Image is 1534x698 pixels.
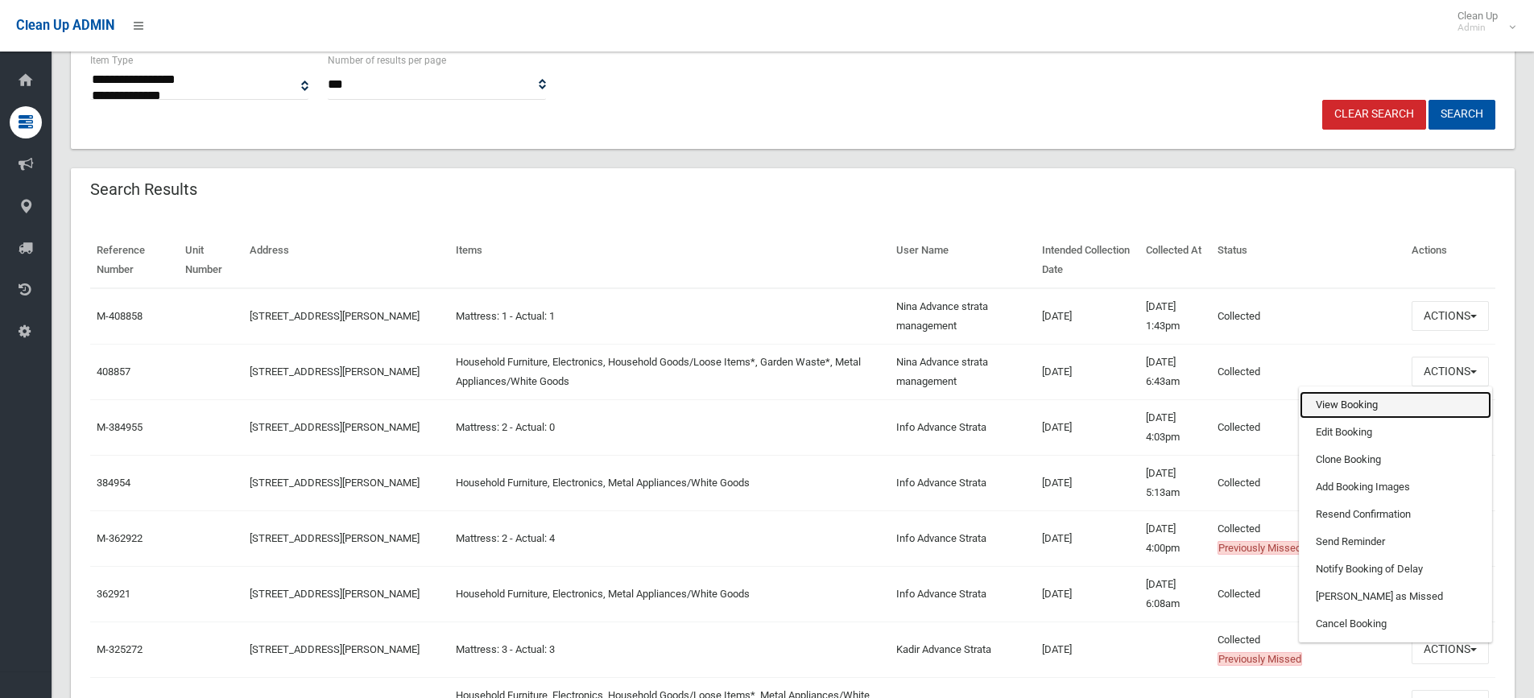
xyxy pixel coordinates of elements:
[179,233,243,288] th: Unit Number
[1429,100,1495,130] button: Search
[1405,233,1495,288] th: Actions
[97,477,130,489] a: 384954
[90,52,133,69] label: Item Type
[1300,446,1491,473] a: Clone Booking
[1139,510,1211,566] td: [DATE] 4:00pm
[328,52,446,69] label: Number of results per page
[1300,583,1491,610] a: [PERSON_NAME] as Missed
[1300,473,1491,501] a: Add Booking Images
[1412,634,1489,664] button: Actions
[250,310,420,322] a: [STREET_ADDRESS][PERSON_NAME]
[890,510,1035,566] td: Info Advance Strata
[1300,501,1491,528] a: Resend Confirmation
[890,455,1035,510] td: Info Advance Strata
[449,233,891,288] th: Items
[243,233,449,288] th: Address
[1036,344,1139,399] td: [DATE]
[250,588,420,600] a: [STREET_ADDRESS][PERSON_NAME]
[890,344,1035,399] td: Nina Advance strata management
[890,399,1035,455] td: Info Advance Strata
[1036,455,1139,510] td: [DATE]
[1458,22,1498,34] small: Admin
[97,643,143,655] a: M-325272
[97,588,130,600] a: 362921
[16,18,114,33] span: Clean Up ADMIN
[97,421,143,433] a: M-384955
[1211,399,1405,455] td: Collected
[1036,288,1139,345] td: [DATE]
[449,622,891,677] td: Mattress: 3 - Actual: 3
[1412,357,1489,386] button: Actions
[449,399,891,455] td: Mattress: 2 - Actual: 0
[1300,391,1491,419] a: View Booking
[1211,344,1405,399] td: Collected
[1139,233,1211,288] th: Collected At
[1211,455,1405,510] td: Collected
[1211,566,1405,622] td: Collected
[1412,301,1489,331] button: Actions
[890,622,1035,677] td: Kadir Advance Strata
[250,643,420,655] a: [STREET_ADDRESS][PERSON_NAME]
[1036,622,1139,677] td: [DATE]
[1211,233,1405,288] th: Status
[449,344,891,399] td: Household Furniture, Electronics, Household Goods/Loose Items*, Garden Waste*, Metal Appliances/W...
[1139,566,1211,622] td: [DATE] 6:08am
[890,566,1035,622] td: Info Advance Strata
[1139,344,1211,399] td: [DATE] 6:43am
[1036,399,1139,455] td: [DATE]
[1300,419,1491,446] a: Edit Booking
[1211,288,1405,345] td: Collected
[1218,541,1302,555] span: Previously Missed
[97,310,143,322] a: M-408858
[250,421,420,433] a: [STREET_ADDRESS][PERSON_NAME]
[1211,622,1405,677] td: Collected
[449,510,891,566] td: Mattress: 2 - Actual: 4
[1300,556,1491,583] a: Notify Booking of Delay
[97,532,143,544] a: M-362922
[1218,652,1302,666] span: Previously Missed
[1139,455,1211,510] td: [DATE] 5:13am
[90,233,179,288] th: Reference Number
[1322,100,1426,130] a: Clear Search
[1211,510,1405,566] td: Collected
[1036,233,1139,288] th: Intended Collection Date
[890,288,1035,345] td: Nina Advance strata management
[1300,610,1491,638] a: Cancel Booking
[250,532,420,544] a: [STREET_ADDRESS][PERSON_NAME]
[1139,399,1211,455] td: [DATE] 4:03pm
[890,233,1035,288] th: User Name
[1036,510,1139,566] td: [DATE]
[71,174,217,205] header: Search Results
[1139,288,1211,345] td: [DATE] 1:43pm
[449,455,891,510] td: Household Furniture, Electronics, Metal Appliances/White Goods
[250,366,420,378] a: [STREET_ADDRESS][PERSON_NAME]
[1300,528,1491,556] a: Send Reminder
[449,566,891,622] td: Household Furniture, Electronics, Metal Appliances/White Goods
[1449,10,1514,34] span: Clean Up
[449,288,891,345] td: Mattress: 1 - Actual: 1
[1036,566,1139,622] td: [DATE]
[250,477,420,489] a: [STREET_ADDRESS][PERSON_NAME]
[97,366,130,378] a: 408857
